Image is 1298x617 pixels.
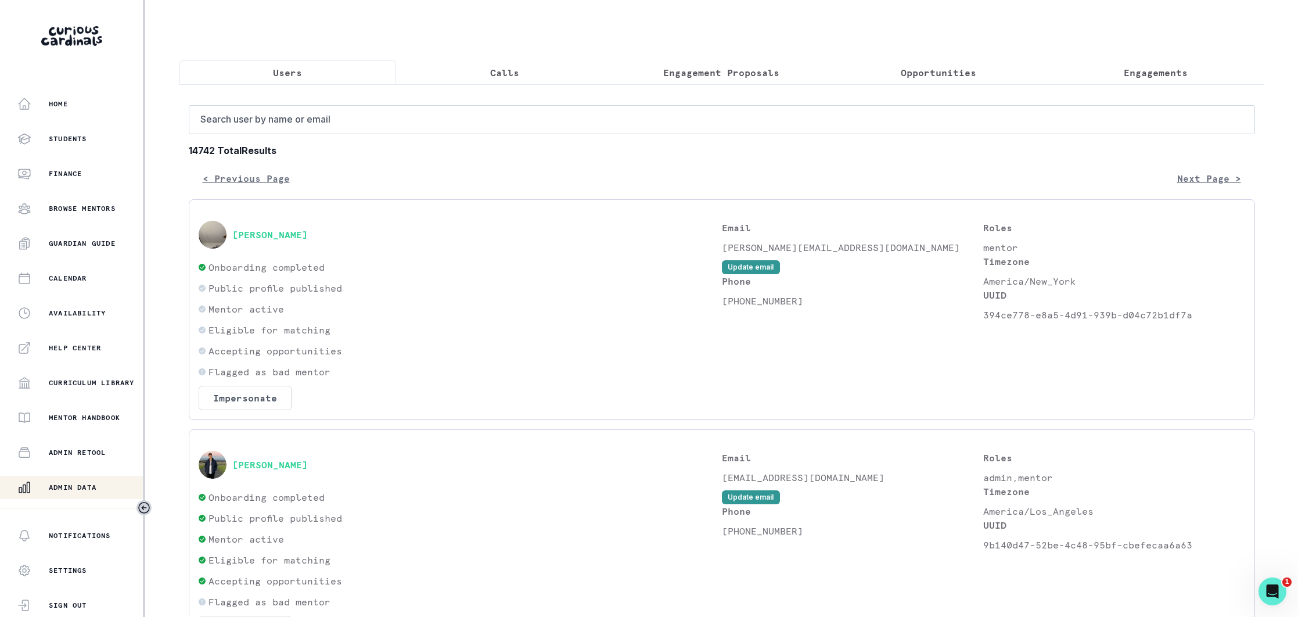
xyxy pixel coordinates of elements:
[273,66,302,80] p: Users
[983,288,1245,302] p: UUID
[1163,167,1255,190] button: Next Page >
[49,169,82,178] p: Finance
[208,302,284,316] p: Mentor active
[722,490,780,504] button: Update email
[1124,66,1188,80] p: Engagements
[208,574,342,588] p: Accepting opportunities
[983,308,1245,322] p: 394ce778-e8a5-4d91-939b-d04c72b1df7a
[41,26,102,46] img: Curious Cardinals Logo
[983,485,1245,498] p: Timezone
[983,518,1245,532] p: UUID
[208,553,330,567] p: Eligible for matching
[136,500,152,515] button: Toggle sidebar
[208,344,342,358] p: Accepting opportunities
[722,504,984,518] p: Phone
[983,274,1245,288] p: America/New_York
[722,294,984,308] p: [PHONE_NUMBER]
[49,134,87,144] p: Students
[49,531,111,540] p: Notifications
[722,221,984,235] p: Email
[722,274,984,288] p: Phone
[49,204,116,213] p: Browse Mentors
[49,99,68,109] p: Home
[199,386,292,410] button: Impersonate
[49,413,120,422] p: Mentor Handbook
[983,241,1245,254] p: mentor
[208,365,330,379] p: Flagged as bad mentor
[722,260,780,274] button: Update email
[49,308,106,318] p: Availability
[983,221,1245,235] p: Roles
[49,274,87,283] p: Calendar
[208,323,330,337] p: Eligible for matching
[49,239,116,248] p: Guardian Guide
[490,66,519,80] p: Calls
[189,167,304,190] button: < Previous Page
[49,448,106,457] p: Admin Retool
[208,260,325,274] p: Onboarding completed
[49,483,96,492] p: Admin Data
[722,471,984,485] p: [EMAIL_ADDRESS][DOMAIN_NAME]
[722,524,984,538] p: [PHONE_NUMBER]
[49,343,101,353] p: Help Center
[722,451,984,465] p: Email
[983,538,1245,552] p: 9b140d47-52be-4c48-95bf-cbefecaa6a63
[49,601,87,610] p: Sign Out
[232,459,308,471] button: [PERSON_NAME]
[983,471,1245,485] p: admin,mentor
[208,490,325,504] p: Onboarding completed
[1259,577,1286,605] iframe: Intercom live chat
[208,595,330,609] p: Flagged as bad mentor
[49,378,135,388] p: Curriculum Library
[722,241,984,254] p: [PERSON_NAME][EMAIL_ADDRESS][DOMAIN_NAME]
[232,229,308,241] button: [PERSON_NAME]
[49,566,87,575] p: Settings
[901,66,976,80] p: Opportunities
[983,504,1245,518] p: America/Los_Angeles
[983,451,1245,465] p: Roles
[1282,577,1292,587] span: 1
[983,254,1245,268] p: Timezone
[189,144,1255,157] b: 14742 Total Results
[208,532,284,546] p: Mentor active
[663,66,779,80] p: Engagement Proposals
[208,281,342,295] p: Public profile published
[208,511,342,525] p: Public profile published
